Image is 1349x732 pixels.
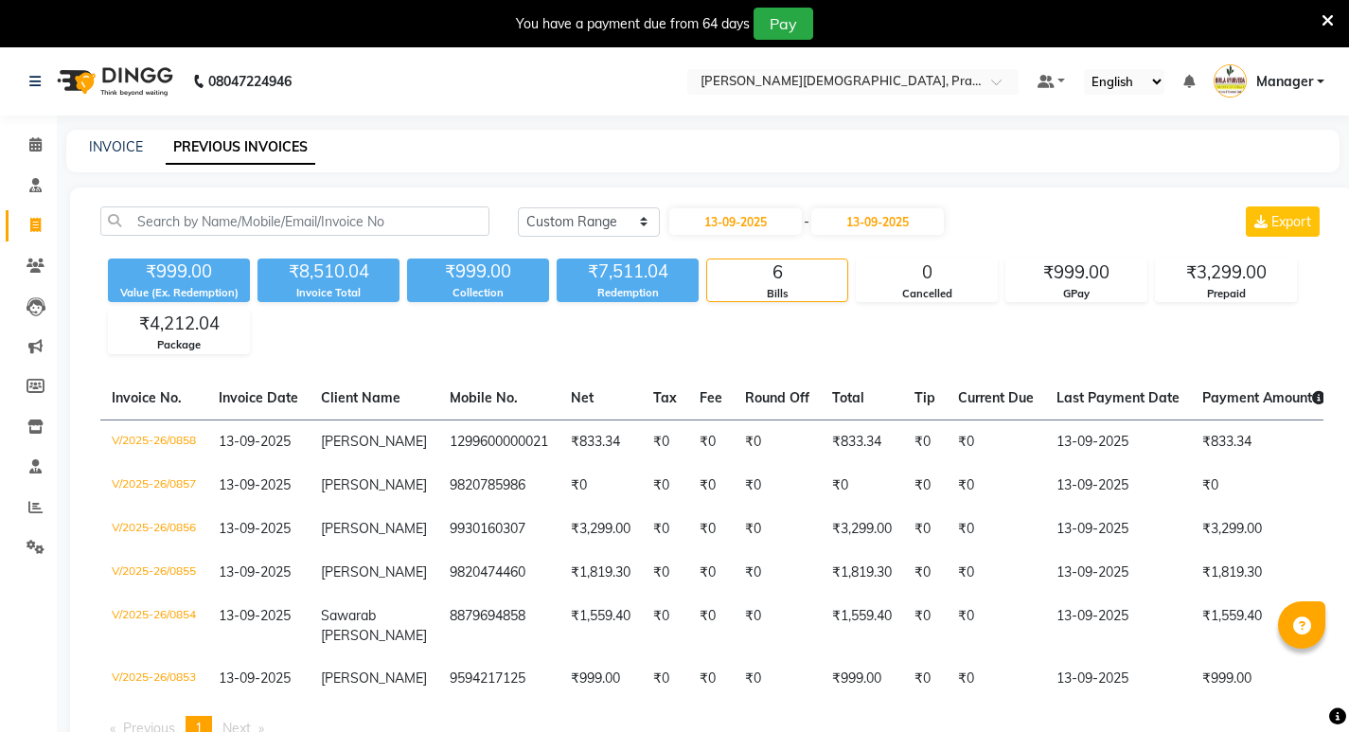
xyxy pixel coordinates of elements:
[321,476,427,493] span: [PERSON_NAME]
[1045,551,1191,595] td: 13-09-2025
[89,138,143,155] a: INVOICE
[642,657,688,701] td: ₹0
[642,508,688,551] td: ₹0
[100,551,207,595] td: V/2025-26/0855
[557,285,699,301] div: Redemption
[1045,464,1191,508] td: 13-09-2025
[407,285,549,301] div: Collection
[559,464,642,508] td: ₹0
[559,657,642,701] td: ₹999.00
[438,595,559,657] td: 8879694858
[321,433,427,450] span: [PERSON_NAME]
[1191,420,1337,464] td: ₹833.34
[734,508,821,551] td: ₹0
[811,208,944,235] input: End Date
[947,595,1045,657] td: ₹0
[257,285,399,301] div: Invoice Total
[947,464,1045,508] td: ₹0
[642,464,688,508] td: ₹0
[1191,551,1337,595] td: ₹1,819.30
[1045,508,1191,551] td: 13-09-2025
[947,508,1045,551] td: ₹0
[571,389,594,406] span: Net
[257,259,399,285] div: ₹8,510.04
[821,508,903,551] td: ₹3,299.00
[1202,389,1325,406] span: Payment Amount
[947,551,1045,595] td: ₹0
[642,551,688,595] td: ₹0
[734,657,821,701] td: ₹0
[407,259,549,285] div: ₹999.00
[1006,259,1146,286] div: ₹999.00
[707,259,847,286] div: 6
[321,563,427,580] span: [PERSON_NAME]
[438,420,559,464] td: 1299600000021
[1191,508,1337,551] td: ₹3,299.00
[1156,259,1296,286] div: ₹3,299.00
[559,595,642,657] td: ₹1,559.40
[100,595,207,657] td: V/2025-26/0854
[642,595,688,657] td: ₹0
[516,14,750,34] div: You have a payment due from 64 days
[958,389,1034,406] span: Current Due
[734,551,821,595] td: ₹0
[1256,72,1313,92] span: Manager
[450,389,518,406] span: Mobile No.
[438,508,559,551] td: 9930160307
[1191,464,1337,508] td: ₹0
[707,286,847,302] div: Bills
[219,670,291,687] span: 13-09-2025
[100,508,207,551] td: V/2025-26/0856
[821,657,903,701] td: ₹999.00
[821,464,903,508] td: ₹0
[1156,286,1296,302] div: Prepaid
[1006,286,1146,302] div: GPay
[219,433,291,450] span: 13-09-2025
[688,657,734,701] td: ₹0
[903,657,947,701] td: ₹0
[903,420,947,464] td: ₹0
[1246,206,1320,237] button: Export
[112,389,182,406] span: Invoice No.
[1191,657,1337,701] td: ₹999.00
[1045,595,1191,657] td: 13-09-2025
[48,55,178,108] img: logo
[688,420,734,464] td: ₹0
[734,420,821,464] td: ₹0
[208,55,292,108] b: 08047224946
[804,212,809,232] span: -
[653,389,677,406] span: Tax
[903,595,947,657] td: ₹0
[1045,657,1191,701] td: 13-09-2025
[688,508,734,551] td: ₹0
[821,420,903,464] td: ₹833.34
[688,464,734,508] td: ₹0
[832,389,864,406] span: Total
[100,206,489,236] input: Search by Name/Mobile/Email/Invoice No
[100,657,207,701] td: V/2025-26/0853
[1056,389,1180,406] span: Last Payment Date
[219,563,291,580] span: 13-09-2025
[688,595,734,657] td: ₹0
[642,420,688,464] td: ₹0
[903,464,947,508] td: ₹0
[1191,595,1337,657] td: ₹1,559.40
[108,285,250,301] div: Value (Ex. Redemption)
[321,389,400,406] span: Client Name
[947,657,1045,701] td: ₹0
[559,420,642,464] td: ₹833.34
[700,389,722,406] span: Fee
[1269,656,1330,713] iframe: chat widget
[688,551,734,595] td: ₹0
[1271,213,1311,230] span: Export
[754,8,813,40] button: Pay
[745,389,809,406] span: Round Off
[557,259,699,285] div: ₹7,511.04
[734,464,821,508] td: ₹0
[438,657,559,701] td: 9594217125
[166,131,315,165] a: PREVIOUS INVOICES
[821,595,903,657] td: ₹1,559.40
[669,208,802,235] input: Start Date
[438,464,559,508] td: 9820785986
[100,420,207,464] td: V/2025-26/0858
